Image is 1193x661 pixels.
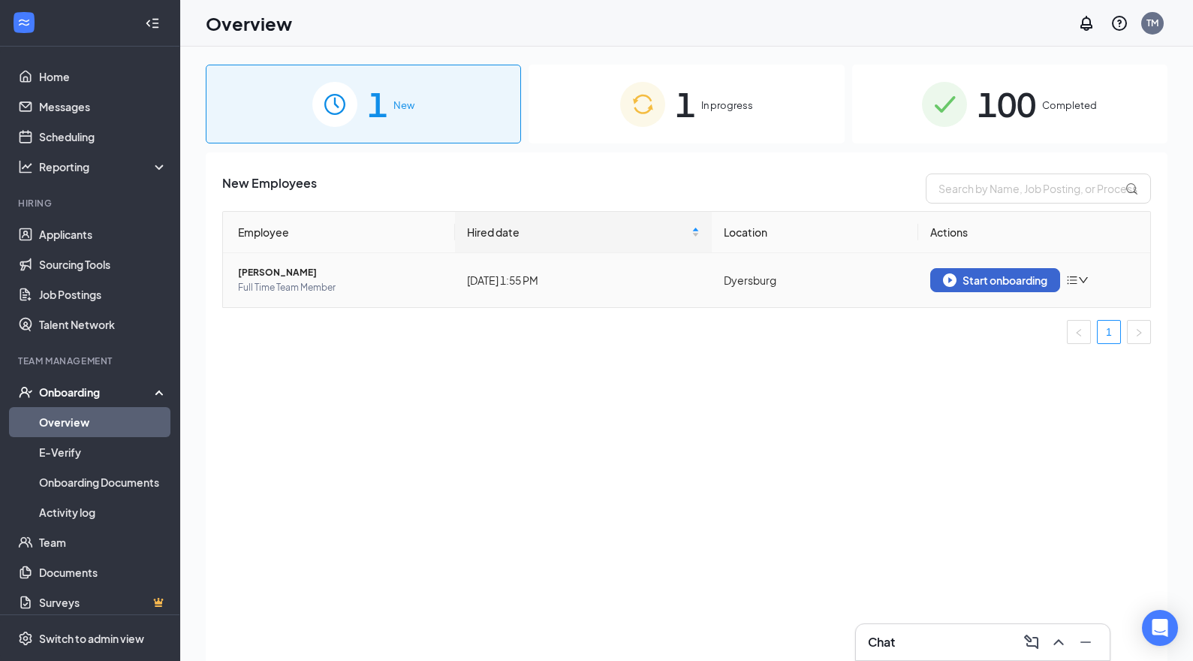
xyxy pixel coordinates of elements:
span: down [1078,275,1089,285]
a: Home [39,62,167,92]
svg: Settings [18,631,33,646]
svg: UserCheck [18,385,33,400]
a: Scheduling [39,122,167,152]
li: Previous Page [1067,320,1091,344]
div: Switch to admin view [39,631,144,646]
svg: Minimize [1077,633,1095,651]
a: Applicants [39,219,167,249]
span: New Employees [222,174,317,204]
span: Completed [1042,98,1097,113]
span: bars [1066,274,1078,286]
h3: Chat [868,634,895,650]
a: E-Verify [39,437,167,467]
th: Actions [918,212,1150,253]
h1: Overview [206,11,292,36]
span: 1 [368,78,387,130]
svg: Collapse [145,16,160,31]
div: TM [1146,17,1158,29]
input: Search by Name, Job Posting, or Process [926,174,1151,204]
button: right [1127,320,1151,344]
button: left [1067,320,1091,344]
div: Team Management [18,355,164,367]
div: [DATE] 1:55 PM [467,272,700,288]
svg: ComposeMessage [1023,633,1041,651]
button: Minimize [1074,630,1098,654]
td: Dyersburg [712,253,918,307]
div: Reporting [39,159,168,174]
span: [PERSON_NAME] [238,265,443,280]
span: Hired date [467,224,688,240]
a: SurveysCrown [39,587,167,617]
a: Talent Network [39,309,167,340]
a: Activity log [39,497,167,527]
span: right [1134,328,1143,337]
a: Sourcing Tools [39,249,167,279]
a: Job Postings [39,279,167,309]
a: Team [39,527,167,557]
svg: ChevronUp [1050,633,1068,651]
button: ChevronUp [1047,630,1071,654]
button: Start onboarding [930,268,1060,292]
a: 1 [1098,321,1120,343]
a: Documents [39,557,167,587]
div: Onboarding [39,385,155,400]
a: Onboarding Documents [39,467,167,497]
span: left [1074,328,1083,337]
a: Overview [39,407,167,437]
span: New [393,98,414,113]
th: Employee [223,212,455,253]
span: In progress [701,98,753,113]
svg: Notifications [1077,14,1095,32]
div: Start onboarding [943,273,1047,287]
div: Hiring [18,197,164,210]
a: Messages [39,92,167,122]
span: Full Time Team Member [238,280,443,295]
li: 1 [1097,320,1121,344]
li: Next Page [1127,320,1151,344]
th: Location [712,212,918,253]
span: 1 [676,78,695,130]
span: 100 [978,78,1036,130]
svg: WorkstreamLogo [17,15,32,30]
svg: QuestionInfo [1110,14,1128,32]
svg: Analysis [18,159,33,174]
button: ComposeMessage [1020,630,1044,654]
div: Open Intercom Messenger [1142,610,1178,646]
